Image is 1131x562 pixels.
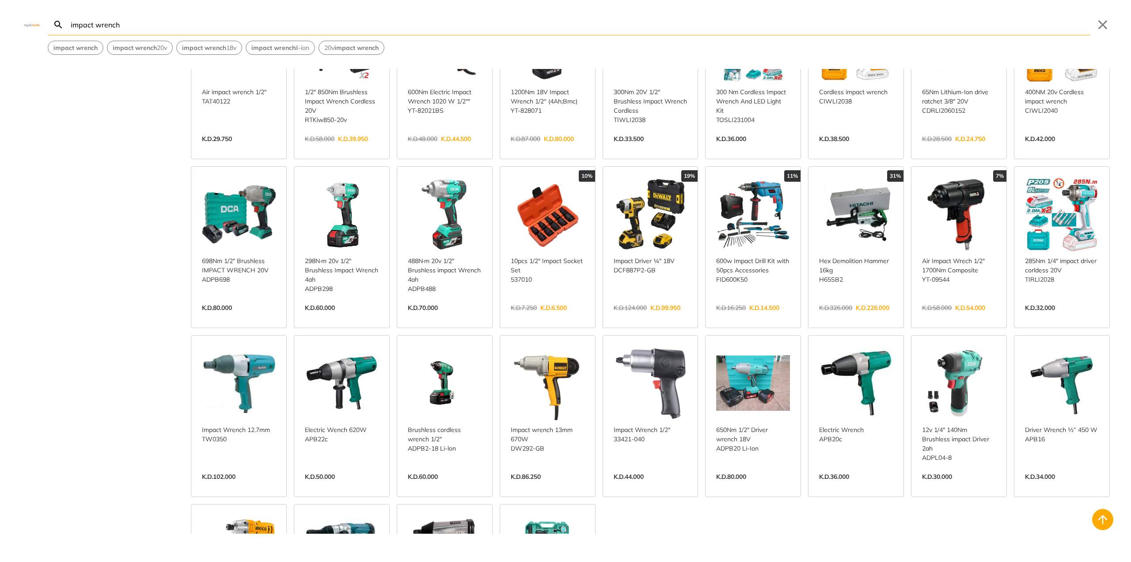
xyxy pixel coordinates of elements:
div: Suggestion: impact wrench 20v [107,41,173,55]
div: 10% [579,170,595,182]
strong: impact wrench [182,44,226,52]
div: 31% [887,170,903,182]
img: Close [21,23,42,27]
span: 20v [113,43,167,53]
div: 19% [681,170,698,182]
div: Suggestion: 20v impact wrench [319,41,384,55]
span: 20v [324,43,379,53]
button: Select suggestion: impact wrench [48,41,103,54]
div: Suggestion: impact wrench [48,41,103,55]
input: Search… [69,14,1090,35]
button: Select suggestion: impact wrench 18v [177,41,242,54]
button: Select suggestion: impact wrench 20v [107,41,172,54]
span: li-ion [251,43,309,53]
div: Suggestion: impact wrench li-ion [246,41,315,55]
div: 7% [993,170,1006,182]
div: 11% [784,170,801,182]
svg: Search [53,19,64,30]
button: Select suggestion: impact wrench li-ion [246,41,315,54]
strong: impact wrench [251,44,296,52]
button: Select suggestion: 20v impact wrench [319,41,384,54]
button: Back to top [1092,509,1113,530]
strong: impact wrench [53,44,98,52]
strong: impact wrench [334,44,379,52]
div: Suggestion: impact wrench 18v [176,41,242,55]
span: 18v [182,43,236,53]
svg: Back to top [1096,512,1110,527]
strong: impact wrench [113,44,157,52]
button: Close [1096,18,1110,32]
